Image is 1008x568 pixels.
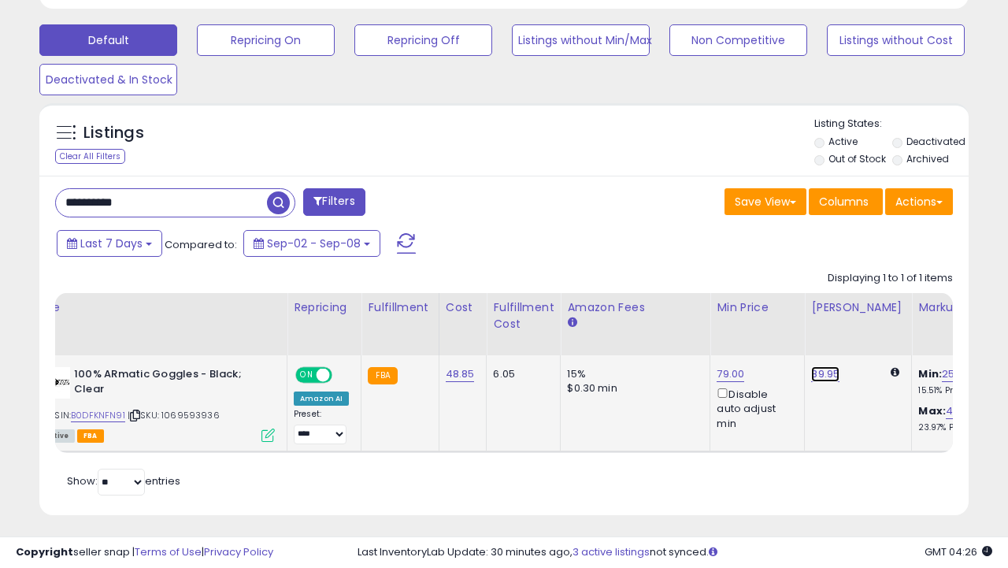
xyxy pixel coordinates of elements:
span: Show: entries [67,473,180,488]
span: All listings currently available for purchase on Amazon [39,429,75,443]
a: 48.85 [446,366,475,382]
div: Fulfillment [368,299,432,316]
div: Amazon Fees [567,299,703,316]
div: $0.30 min [567,381,698,395]
b: Max: [918,403,946,418]
small: Amazon Fees. [567,316,576,330]
strong: Copyright [16,544,73,559]
div: Title [35,299,280,316]
label: Out of Stock [828,152,886,165]
span: ON [297,369,317,382]
b: 100% ARmatic Goggles - Black; Clear [74,367,265,400]
span: OFF [330,369,355,382]
div: Fulfillment Cost [493,299,554,332]
small: FBA [368,367,397,384]
a: B0DFKNFN91 [71,409,125,422]
h5: Listings [83,122,144,144]
label: Active [828,135,858,148]
div: Amazon AI [294,392,349,406]
span: Last 7 Days [80,236,143,251]
button: Last 7 Days [57,230,162,257]
button: Listings without Min/Max [512,24,650,56]
div: 15% [567,367,698,381]
button: Deactivated & In Stock [39,64,177,95]
a: Privacy Policy [204,544,273,559]
a: Terms of Use [135,544,202,559]
a: 79.00 [717,366,744,382]
span: Compared to: [165,237,237,252]
button: Columns [809,188,883,215]
button: Default [39,24,177,56]
span: FBA [77,429,104,443]
span: Columns [819,194,869,210]
button: Non Competitive [669,24,807,56]
div: ASIN: [39,367,275,440]
a: 44.14 [946,403,973,419]
div: 6.05 [493,367,548,381]
div: Last InventoryLab Update: 30 minutes ago, not synced. [358,545,992,560]
button: Repricing Off [354,24,492,56]
button: Save View [724,188,806,215]
span: | SKU: 1069593936 [128,409,220,421]
div: Clear All Filters [55,149,125,164]
div: Preset: [294,409,349,444]
a: 3 active listings [573,544,650,559]
a: 89.95 [811,366,839,382]
label: Deactivated [906,135,965,148]
div: seller snap | | [16,545,273,560]
div: [PERSON_NAME] [811,299,905,316]
span: Sep-02 - Sep-08 [267,236,361,251]
div: Repricing [294,299,354,316]
div: Min Price [717,299,798,316]
div: Cost [446,299,480,316]
button: Filters [303,188,365,216]
div: Displaying 1 to 1 of 1 items [828,271,953,286]
button: Listings without Cost [827,24,965,56]
b: Min: [918,366,942,381]
label: Archived [906,152,949,165]
button: Actions [885,188,953,215]
span: 2025-09-17 04:26 GMT [925,544,992,559]
a: 25.08 [942,366,970,382]
button: Sep-02 - Sep-08 [243,230,380,257]
div: Disable auto adjust min [717,385,792,431]
button: Repricing On [197,24,335,56]
p: Listing States: [814,117,969,132]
